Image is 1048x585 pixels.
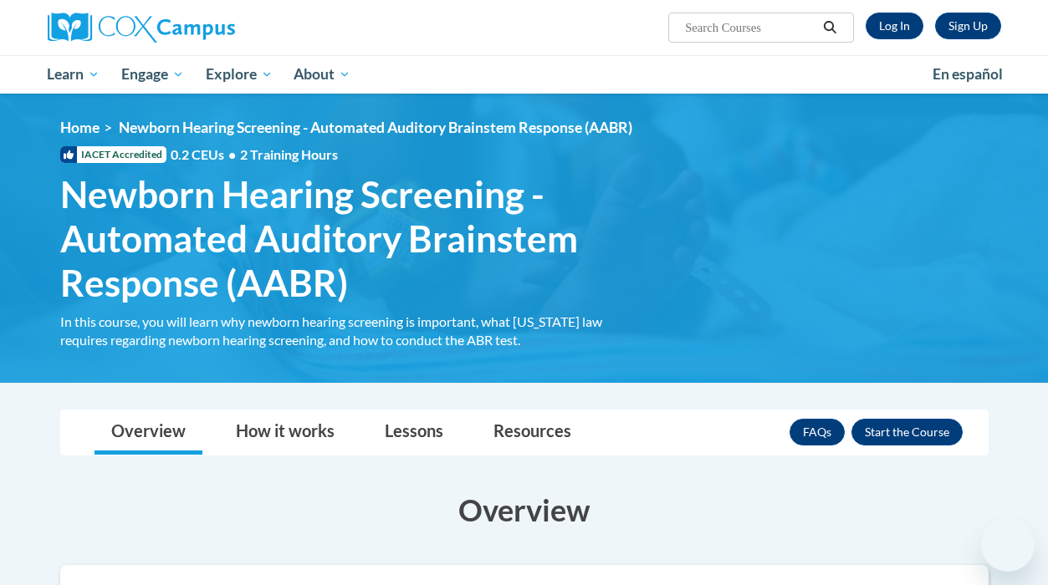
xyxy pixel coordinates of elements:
span: 2 Training Hours [240,146,338,162]
span: Learn [47,64,100,84]
a: Resources [477,410,588,455]
a: FAQs [790,419,845,445]
span: Engage [121,64,184,84]
span: IACET Accredited [60,146,166,163]
a: Lessons [368,410,460,455]
span: Newborn Hearing Screening - Automated Auditory Brainstem Response (AABR) [119,119,632,136]
button: Search [817,18,842,38]
a: En español [922,57,1014,92]
button: Enroll [851,419,963,445]
a: Explore [195,55,284,94]
a: Overview [95,410,202,455]
span: Explore [206,64,273,84]
span: About [294,64,350,84]
div: Main menu [35,55,1014,94]
h3: Overview [60,489,989,531]
a: Cox Campus [48,13,349,43]
div: In this course, you will learn why newborn hearing screening is important, what [US_STATE] law re... [60,313,637,349]
a: Register [935,13,1001,39]
input: Search Courses [683,18,817,38]
a: Log In [866,13,923,39]
a: Engage [110,55,195,94]
span: 0.2 CEUs [171,145,338,164]
a: Home [60,119,100,136]
span: Newborn Hearing Screening - Automated Auditory Brainstem Response (AABR) [60,172,637,304]
img: Cox Campus [48,13,235,43]
a: How it works [219,410,351,455]
span: En español [933,65,1003,83]
a: Learn [37,55,111,94]
iframe: Button to launch messaging window [981,518,1035,572]
span: • [228,146,236,162]
a: About [283,55,361,94]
